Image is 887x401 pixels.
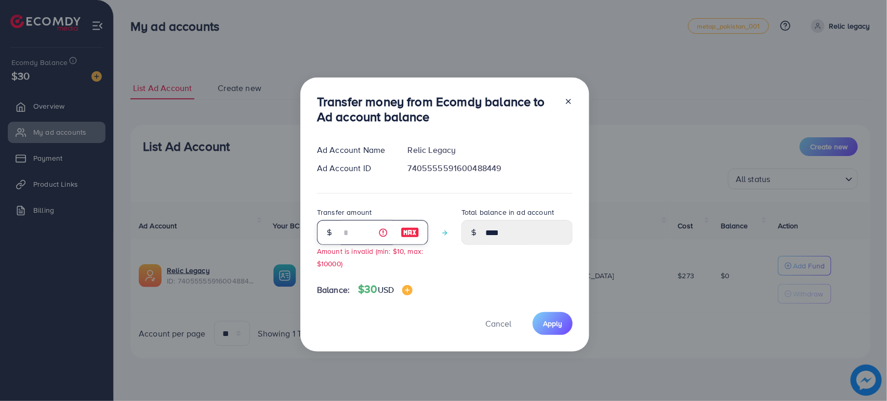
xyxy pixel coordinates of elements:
[533,312,573,334] button: Apply
[400,162,581,174] div: 7405555591600488449
[317,284,350,296] span: Balance:
[358,283,413,296] h4: $30
[400,144,581,156] div: Relic Legacy
[543,318,562,329] span: Apply
[378,284,394,295] span: USD
[472,312,524,334] button: Cancel
[485,318,511,329] span: Cancel
[317,246,423,268] small: Amount is invalid (min: $10, max: $10000)
[309,144,400,156] div: Ad Account Name
[317,207,372,217] label: Transfer amount
[401,226,419,239] img: image
[309,162,400,174] div: Ad Account ID
[461,207,554,217] label: Total balance in ad account
[402,285,413,295] img: image
[317,94,556,124] h3: Transfer money from Ecomdy balance to Ad account balance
